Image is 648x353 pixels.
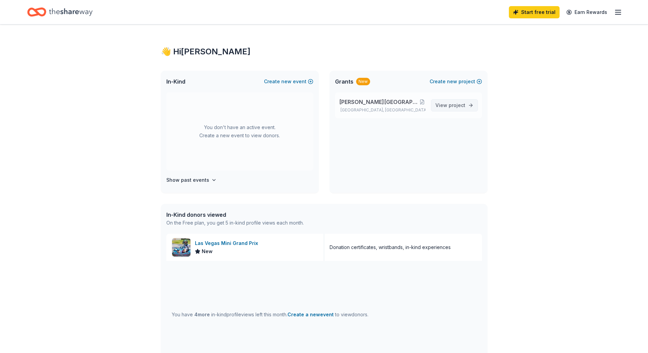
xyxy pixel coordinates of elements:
[330,243,451,251] div: Donation certificates, wristbands, in-kind experiences
[435,101,465,109] span: View
[166,92,313,171] div: You don't have an active event. Create a new event to view donors.
[166,219,304,227] div: On the Free plan, you get 5 in-kind profile views each month.
[172,238,190,257] img: Image for Las Vegas Mini Grand Prix
[166,211,304,219] div: In-Kind donors viewed
[166,176,209,184] h4: Show past events
[430,77,482,86] button: Createnewproject
[194,312,210,317] span: 4 more
[339,107,426,113] p: [GEOGRAPHIC_DATA], [GEOGRAPHIC_DATA]
[166,77,185,86] span: In-Kind
[449,102,465,108] span: project
[356,78,370,85] div: New
[202,247,213,255] span: New
[27,4,93,20] a: Home
[287,312,368,317] span: to view donors .
[264,77,313,86] button: Createnewevent
[562,6,611,18] a: Earn Rewards
[339,98,419,106] span: [PERSON_NAME][GEOGRAPHIC_DATA] [GEOGRAPHIC_DATA]
[447,77,457,86] span: new
[431,99,478,111] a: View project
[509,6,560,18] a: Start free trial
[335,77,353,86] span: Grants
[195,239,261,247] div: Las Vegas Mini Grand Prix
[287,311,334,319] button: Create a newevent
[281,77,292,86] span: new
[166,176,217,184] button: Show past events
[161,46,487,57] div: 👋 Hi [PERSON_NAME]
[172,311,368,319] div: You have in-kind profile views left this month.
